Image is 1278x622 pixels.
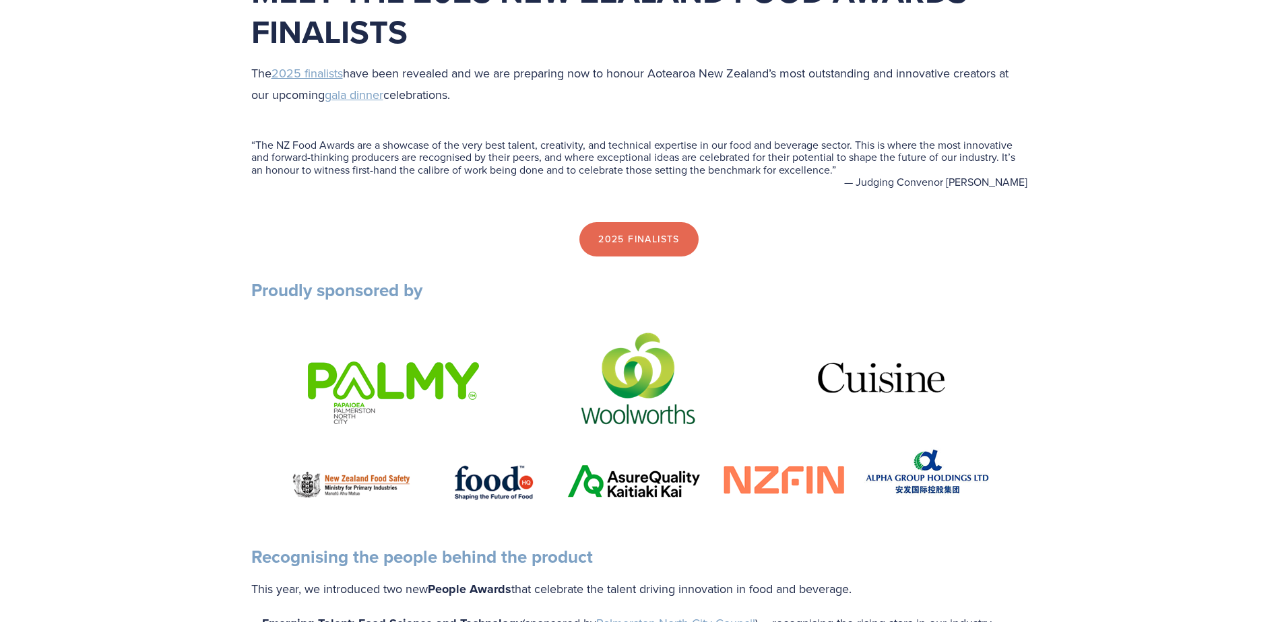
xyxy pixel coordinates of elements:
[251,63,1027,105] p: The have been revealed and we are preparing now to honour Aotearoa New Zealand’s most outstanding...
[251,137,255,152] span: “
[251,277,422,303] strong: Proudly sponsored by
[251,139,1027,176] blockquote: The NZ Food Awards are a showcase of the very best talent, creativity, and technical expertise in...
[251,544,593,569] strong: Recognising the people behind the product
[832,162,836,177] span: ”
[251,176,1027,188] figcaption: — Judging Convenor [PERSON_NAME]
[325,86,383,103] a: gala dinner
[579,222,699,257] a: 2025 Finalists
[251,578,1027,600] p: This year, we introduced two new that celebrate the talent driving innovation in food and beverage.
[428,580,511,598] strong: People Awards
[271,65,343,81] a: 2025 finalists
